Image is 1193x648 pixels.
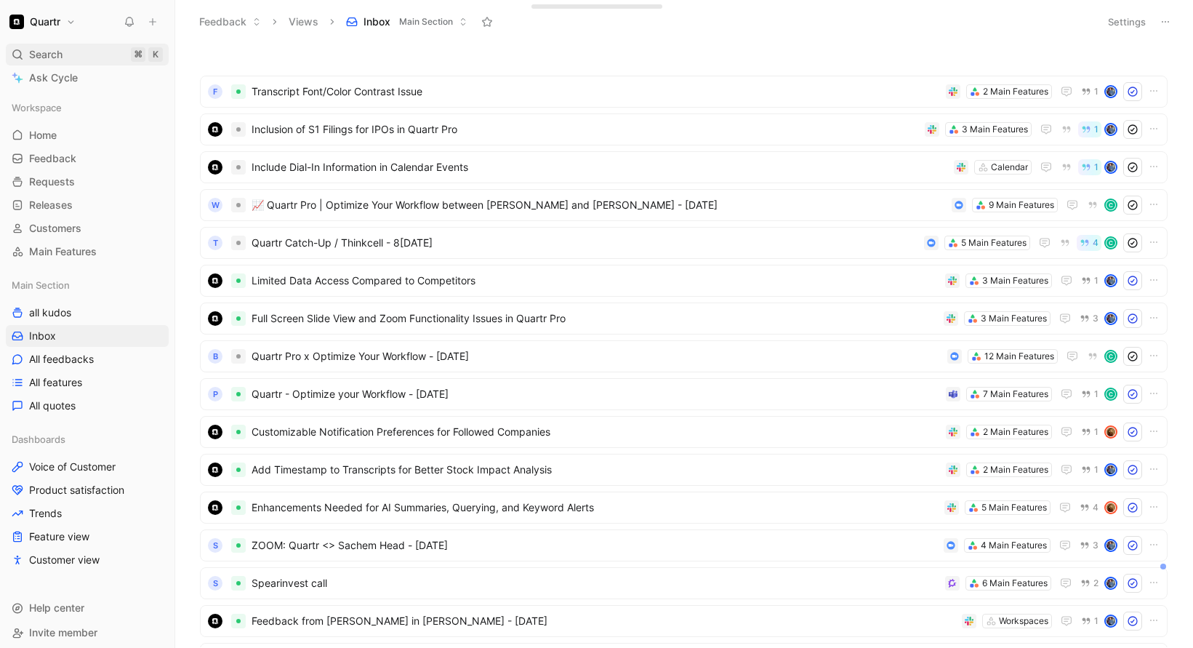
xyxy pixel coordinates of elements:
span: Inbox [363,15,390,29]
a: Product satisfaction [6,479,169,501]
span: Full Screen Slide View and Zoom Functionality Issues in Quartr Pro [252,310,938,327]
span: 1 [1094,163,1098,172]
div: 4 Main Features [981,538,1047,553]
img: logo [208,614,222,628]
div: DashboardsVoice of CustomerProduct satisfactionTrendsFeature viewCustomer view [6,428,169,571]
a: logoFull Screen Slide View and Zoom Functionality Issues in Quartr Pro3 Main Features3avatar [200,303,1168,335]
span: Customer view [29,553,100,567]
div: K [148,47,163,62]
span: 1 [1094,87,1098,96]
div: Search⌘K [6,44,169,65]
img: avatar [1106,465,1116,475]
div: Main Sectionall kudosInboxAll feedbacksAll featuresAll quotes [6,274,169,417]
a: Main Features [6,241,169,263]
span: Customizable Notification Preferences for Followed Companies [252,423,940,441]
a: logoEnhancements Needed for AI Summaries, Querying, and Keyword Alerts5 Main Features4avatar [200,492,1168,524]
img: avatar [1106,578,1116,588]
span: 3 [1093,541,1098,550]
button: 2 [1077,575,1101,591]
span: 1 [1094,125,1098,134]
div: 7 Main Features [983,387,1048,401]
button: 1 [1078,424,1101,440]
span: Limited Data Access Compared to Competitors [252,272,939,289]
span: ZOOM: Quartr <> Sachem Head - [DATE] [252,537,938,554]
button: 1 [1078,613,1101,629]
div: Workspaces [999,614,1048,628]
button: Feedback [193,11,268,33]
button: 1 [1078,462,1101,478]
img: logo [208,425,222,439]
span: Dashboards [12,432,65,447]
div: 3 Main Features [982,273,1048,288]
div: Help center [6,597,169,619]
div: S [208,538,222,553]
img: avatar [1106,503,1116,513]
span: Home [29,128,57,143]
span: Main Section [12,278,70,292]
span: Voice of Customer [29,460,116,474]
button: 3 [1077,537,1101,553]
span: Feature view [29,529,89,544]
div: 2 Main Features [983,463,1048,477]
a: FTranscript Font/Color Contrast Issue2 Main Features1avatar [200,76,1168,108]
button: QuartrQuartr [6,12,79,32]
span: 4 [1093,239,1098,247]
a: Feature view [6,526,169,548]
a: Voice of Customer [6,456,169,478]
span: Product satisfaction [29,483,124,497]
div: P [208,387,222,401]
a: Trends [6,503,169,524]
a: logoFeedback from [PERSON_NAME] in [PERSON_NAME] - [DATE]Workspaces1avatar [200,605,1168,637]
img: logo [208,160,222,175]
div: Main Section [6,274,169,296]
button: 1 [1078,84,1101,100]
span: 1 [1094,390,1098,399]
span: 1 [1094,617,1098,625]
a: Ask Cycle [6,67,169,89]
img: logo [208,463,222,477]
div: Invite member [6,622,169,644]
span: All features [29,375,82,390]
span: 3 [1093,314,1098,323]
div: C [1106,238,1116,248]
a: Requests [6,171,169,193]
a: Releases [6,194,169,216]
span: All quotes [29,399,76,413]
div: 3 Main Features [962,122,1028,137]
span: Releases [29,198,73,212]
span: Inbox [29,329,56,343]
img: Quartr [9,15,24,29]
h1: Quartr [30,15,60,28]
a: Inbox [6,325,169,347]
img: avatar [1106,616,1116,626]
button: Settings [1101,12,1152,32]
div: 12 Main Features [984,349,1054,364]
img: logo [208,273,222,288]
div: Calendar [991,160,1028,175]
span: Spearinvest call [252,575,939,592]
a: TQuartr Catch-Up / Thinkcell - 8[DATE]5 Main Features4C [200,227,1168,259]
div: T [208,236,222,250]
img: avatar [1106,87,1116,97]
span: Search [29,46,63,63]
div: 5 Main Features [981,500,1047,515]
a: logoLimited Data Access Compared to Competitors3 Main Features1avatar [200,265,1168,297]
span: all kudos [29,305,71,320]
span: Workspace [12,100,62,115]
div: F [208,84,222,99]
a: Home [6,124,169,146]
span: Feedback [29,151,76,166]
a: All quotes [6,395,169,417]
span: 1 [1094,276,1098,285]
a: Customers [6,217,169,239]
span: Include Dial-In Information in Calendar Events [252,159,948,176]
div: Workspace [6,97,169,119]
span: Invite member [29,626,97,639]
div: C [1106,200,1116,210]
button: InboxMain Section [340,11,474,33]
button: 1 [1078,273,1101,289]
span: All feedbacks [29,352,94,367]
a: All features [6,372,169,393]
div: C [1106,351,1116,361]
a: logoCustomizable Notification Preferences for Followed Companies2 Main Features1avatar [200,416,1168,448]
